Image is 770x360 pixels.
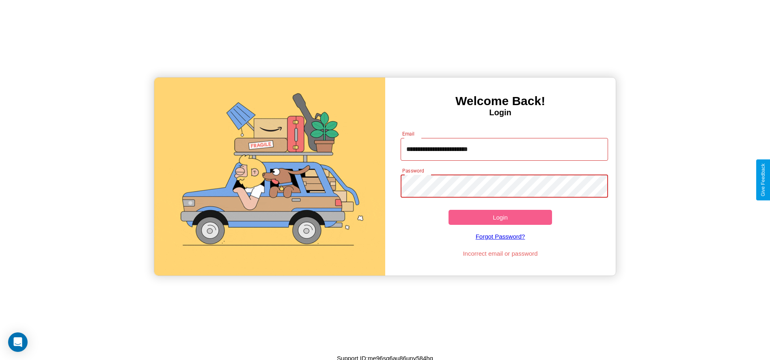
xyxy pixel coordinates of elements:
[397,225,604,248] a: Forgot Password?
[402,167,424,174] label: Password
[154,78,385,276] img: gif
[760,164,766,196] div: Give Feedback
[8,332,28,352] div: Open Intercom Messenger
[385,108,616,117] h4: Login
[397,248,604,259] p: Incorrect email or password
[449,210,552,225] button: Login
[385,94,616,108] h3: Welcome Back!
[402,130,415,137] label: Email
